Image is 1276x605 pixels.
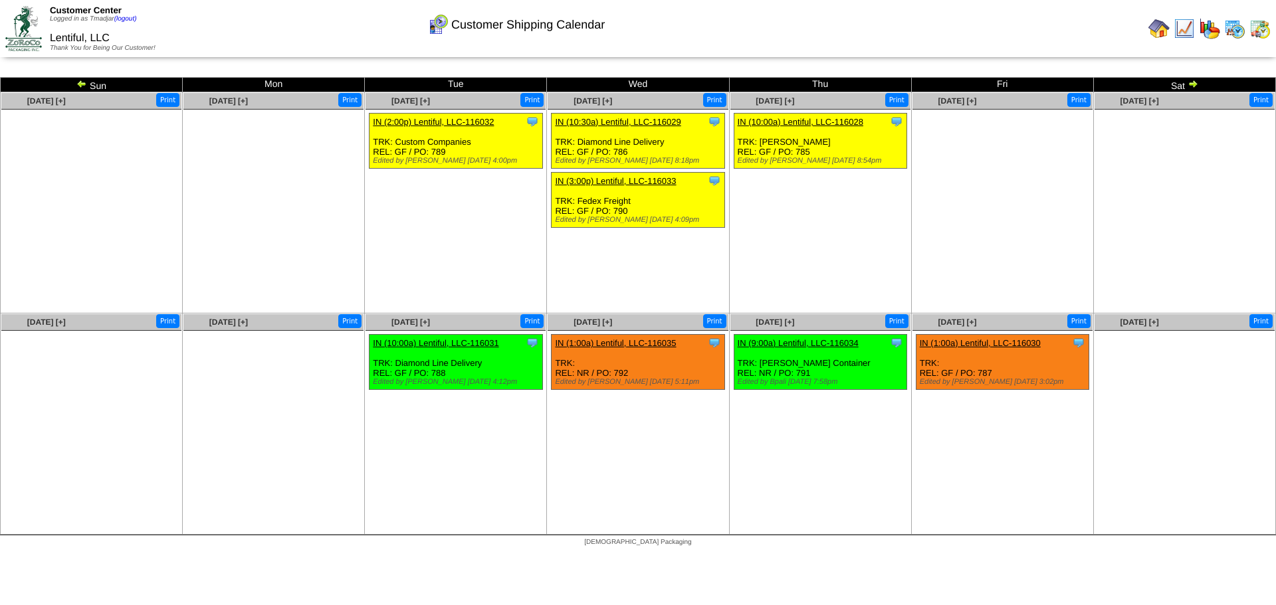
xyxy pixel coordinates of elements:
div: Edited by [PERSON_NAME] [DATE] 8:18pm [555,157,724,165]
button: Print [703,314,726,328]
div: TRK: Diamond Line Delivery REL: GF / PO: 788 [370,335,542,390]
a: [DATE] [+] [209,317,248,327]
img: Tooltip [526,336,539,349]
a: [DATE] [+] [938,317,976,327]
div: Edited by [PERSON_NAME] [DATE] 4:00pm [373,157,542,165]
span: Customer Shipping Calendar [451,18,605,32]
div: Edited by [PERSON_NAME] [DATE] 4:12pm [373,378,542,386]
td: Fri [911,78,1093,92]
div: TRK: Custom Companies REL: GF / PO: 789 [370,114,542,169]
a: [DATE] [+] [756,317,794,327]
img: Tooltip [890,115,903,128]
a: [DATE] [+] [756,96,794,106]
td: Mon [183,78,365,92]
td: Sun [1,78,183,92]
div: TRK: [PERSON_NAME] Container REL: NR / PO: 791 [734,335,906,390]
div: Edited by [PERSON_NAME] [DATE] 8:54pm [738,157,906,165]
button: Print [1067,93,1091,107]
button: Print [338,314,362,328]
div: Edited by Bpali [DATE] 7:58pm [738,378,906,386]
span: Thank You for Being Our Customer! [50,44,156,52]
a: IN (2:00p) Lentiful, LLC-116032 [373,117,494,127]
a: [DATE] [+] [27,317,66,327]
a: IN (1:00a) Lentiful, LLC-116030 [920,338,1041,348]
a: [DATE] [+] [574,317,612,327]
img: Tooltip [708,115,721,128]
span: [DEMOGRAPHIC_DATA] Packaging [584,539,691,546]
button: Print [703,93,726,107]
div: TRK: REL: GF / PO: 787 [916,335,1089,390]
span: Customer Center [50,5,122,15]
a: [DATE] [+] [209,96,248,106]
img: calendarcustomer.gif [427,14,449,35]
img: calendarprod.gif [1224,18,1245,39]
a: [DATE] [+] [391,96,430,106]
img: home.gif [1148,18,1170,39]
img: calendarinout.gif [1249,18,1271,39]
a: IN (10:00a) Lentiful, LLC-116031 [373,338,498,348]
a: [DATE] [+] [938,96,976,106]
span: Logged in as Tmadjar [50,15,137,23]
button: Print [885,314,908,328]
div: Edited by [PERSON_NAME] [DATE] 5:11pm [555,378,724,386]
img: graph.gif [1199,18,1220,39]
img: Tooltip [708,174,721,187]
span: Lentiful, LLC [50,33,110,44]
td: Tue [365,78,547,92]
img: line_graph.gif [1174,18,1195,39]
button: Print [1249,93,1273,107]
div: TRK: [PERSON_NAME] REL: GF / PO: 785 [734,114,906,169]
img: arrowleft.gif [76,78,87,89]
div: Edited by [PERSON_NAME] [DATE] 3:02pm [920,378,1089,386]
div: TRK: REL: NR / PO: 792 [552,335,724,390]
button: Print [520,93,544,107]
img: arrowright.gif [1188,78,1198,89]
img: ZoRoCo_Logo(Green%26Foil)%20jpg.webp [5,6,42,50]
td: Wed [547,78,729,92]
td: Sat [1093,78,1275,92]
img: Tooltip [890,336,903,349]
button: Print [1067,314,1091,328]
a: IN (9:00a) Lentiful, LLC-116034 [738,338,859,348]
div: Edited by [PERSON_NAME] [DATE] 4:09pm [555,216,724,224]
a: [DATE] [+] [391,317,430,327]
img: Tooltip [526,115,539,128]
a: IN (3:00p) Lentiful, LLC-116033 [555,176,676,186]
div: TRK: Fedex Freight REL: GF / PO: 790 [552,173,724,228]
a: IN (1:00a) Lentiful, LLC-116035 [555,338,676,348]
button: Print [520,314,544,328]
button: Print [885,93,908,107]
button: Print [1249,314,1273,328]
a: [DATE] [+] [27,96,66,106]
td: Thu [729,78,911,92]
a: (logout) [114,15,137,23]
a: [DATE] [+] [1120,96,1159,106]
a: [DATE] [+] [1120,317,1159,327]
button: Print [156,314,179,328]
div: TRK: Diamond Line Delivery REL: GF / PO: 786 [552,114,724,169]
button: Print [156,93,179,107]
img: Tooltip [1072,336,1085,349]
a: IN (10:30a) Lentiful, LLC-116029 [555,117,681,127]
a: [DATE] [+] [574,96,612,106]
button: Print [338,93,362,107]
a: IN (10:00a) Lentiful, LLC-116028 [738,117,863,127]
img: Tooltip [708,336,721,349]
